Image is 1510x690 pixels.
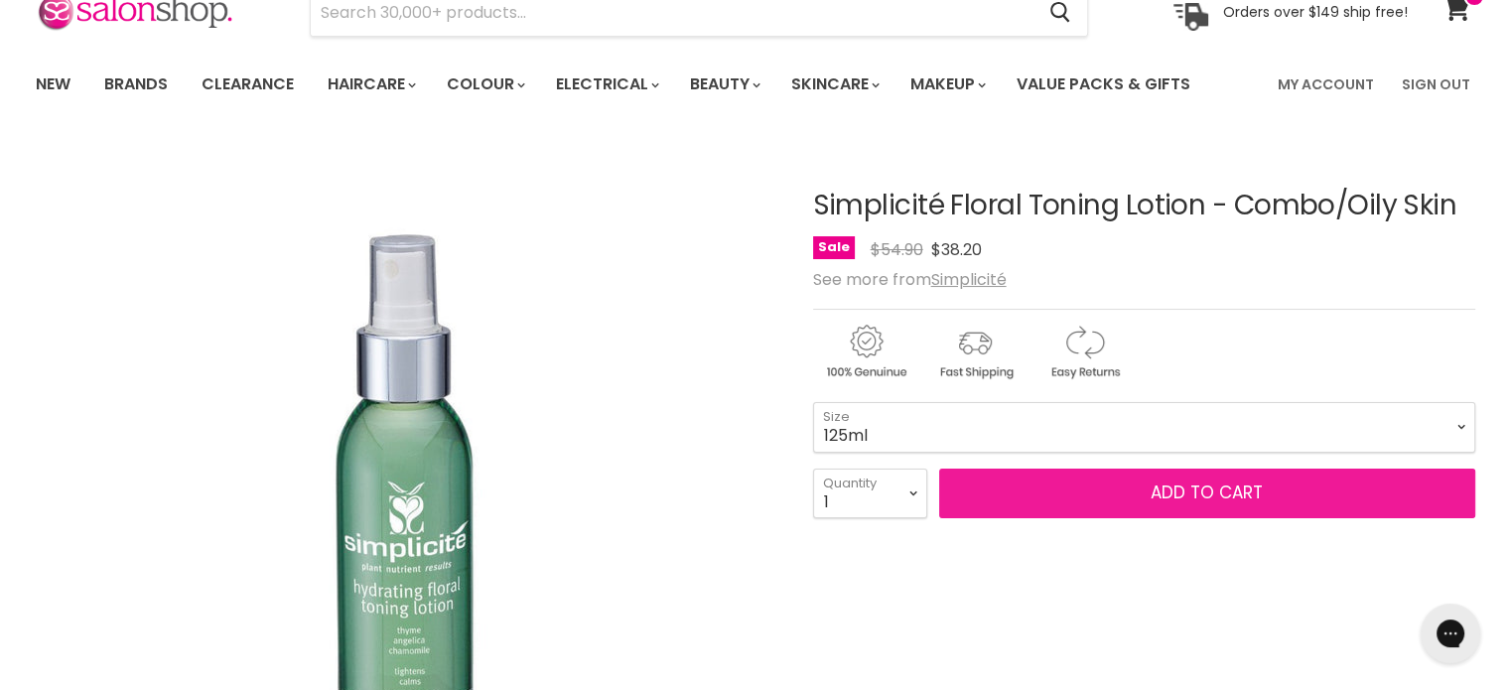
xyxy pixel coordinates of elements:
span: Add to cart [1151,481,1263,504]
img: returns.gif [1031,322,1137,382]
iframe: Gorgias live chat messenger [1411,597,1490,670]
span: See more from [813,268,1007,291]
p: Orders over $149 ship free! [1223,3,1408,21]
a: Makeup [895,64,998,105]
img: shipping.gif [922,322,1028,382]
span: $38.20 [931,238,982,261]
a: My Account [1266,64,1386,105]
a: Skincare [776,64,892,105]
a: Sign Out [1390,64,1482,105]
nav: Main [11,56,1500,113]
a: Haircare [313,64,428,105]
a: Beauty [675,64,772,105]
a: Clearance [187,64,309,105]
button: Add to cart [939,469,1475,518]
a: Colour [432,64,537,105]
a: New [21,64,85,105]
span: Sale [813,236,855,259]
a: Simplicité [931,268,1007,291]
a: Brands [89,64,183,105]
span: $54.90 [871,238,923,261]
select: Quantity [813,469,927,518]
a: Value Packs & Gifts [1002,64,1205,105]
ul: Main menu [21,56,1236,113]
img: genuine.gif [813,322,918,382]
h1: Simplicité Floral Toning Lotion - Combo/Oily Skin [813,191,1475,221]
a: Electrical [541,64,671,105]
